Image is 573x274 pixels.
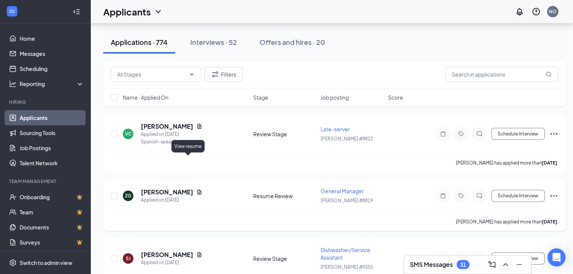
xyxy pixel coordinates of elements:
svg: WorkstreamLogo [8,8,16,15]
a: Talent Network [20,155,84,171]
svg: ChatInactive [475,131,484,137]
svg: MagnifyingGlass [545,71,552,77]
span: Stage [253,94,268,101]
a: Home [20,31,84,46]
svg: ComposeMessage [487,260,497,269]
div: Review Stage [253,255,316,262]
a: Sourcing Tools [20,125,84,140]
b: [DATE] [542,219,557,225]
button: ChevronUp [500,259,512,271]
div: Applied on [DATE] [141,131,202,138]
svg: Minimize [515,260,524,269]
h5: [PERSON_NAME] [141,122,193,131]
svg: Document [196,123,202,129]
button: Filter Filters [204,67,243,82]
h5: [PERSON_NAME] [141,188,193,196]
svg: ChevronUp [501,260,510,269]
a: DocumentsCrown [20,220,84,235]
svg: Ellipses [549,129,558,139]
div: Applied on [DATE] [141,196,202,204]
svg: Document [196,252,202,258]
input: All Stages [117,70,186,79]
button: Schedule Interview [491,190,545,202]
span: Job posting [321,94,349,101]
div: Open Intercom Messenger [547,248,565,266]
svg: Filter [211,70,220,79]
div: Team Management [9,178,83,185]
span: Name · Applied On [123,94,168,101]
svg: QuestionInfo [532,7,541,16]
h5: [PERSON_NAME] [141,251,193,259]
button: Schedule Interview [491,252,545,265]
h3: SMS Messages [410,260,453,269]
h1: Applicants [103,5,151,18]
div: Spanish-speaking [141,138,202,146]
span: Score [388,94,403,101]
span: Dishwasher/Service Assistant [321,246,370,261]
div: Applications · 774 [111,37,168,47]
svg: ChatInactive [475,193,484,199]
svg: Note [439,193,448,199]
span: [PERSON_NAME] #8819 [321,198,373,203]
a: Messages [20,46,84,61]
input: Search in applications [445,67,558,82]
a: OnboardingCrown [20,189,84,205]
span: [PERSON_NAME] #8822 [321,136,373,142]
svg: Notifications [515,7,524,16]
div: 31 [460,262,466,268]
a: TeamCrown [20,205,84,220]
svg: Document [196,189,202,195]
div: Switch to admin view [20,259,72,266]
div: Offers and hires · 20 [260,37,325,47]
div: Interviews · 52 [190,37,237,47]
svg: ChevronDown [189,71,195,77]
svg: Analysis [9,80,17,88]
div: Reporting [20,80,84,88]
svg: Ellipses [549,191,558,200]
p: [PERSON_NAME] has applied more than . [456,219,558,225]
svg: Collapse [73,8,80,15]
div: Applied on [DATE] [141,259,202,266]
button: Schedule Interview [491,128,545,140]
svg: Settings [9,259,17,266]
a: Applicants [20,110,84,125]
a: Job Postings [20,140,84,155]
span: [PERSON_NAME] #9355 [321,264,373,270]
div: ZG [125,192,131,199]
div: Review Stage [253,130,316,138]
div: SJ [126,255,131,262]
div: Resume Review [253,192,316,200]
div: NO [549,8,556,15]
svg: Tag [457,131,466,137]
div: View resume [171,140,205,152]
a: Scheduling [20,61,84,76]
svg: Note [439,131,448,137]
button: Minimize [513,259,525,271]
svg: ChevronDown [154,7,163,16]
p: [PERSON_NAME] has applied more than . [456,160,558,166]
svg: Tag [457,193,466,199]
span: Late-server [321,126,350,132]
div: Hiring [9,99,83,105]
button: ComposeMessage [486,259,498,271]
div: VC [125,131,131,137]
b: [DATE] [542,160,557,166]
a: SurveysCrown [20,235,84,250]
span: General Manager [321,188,364,194]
